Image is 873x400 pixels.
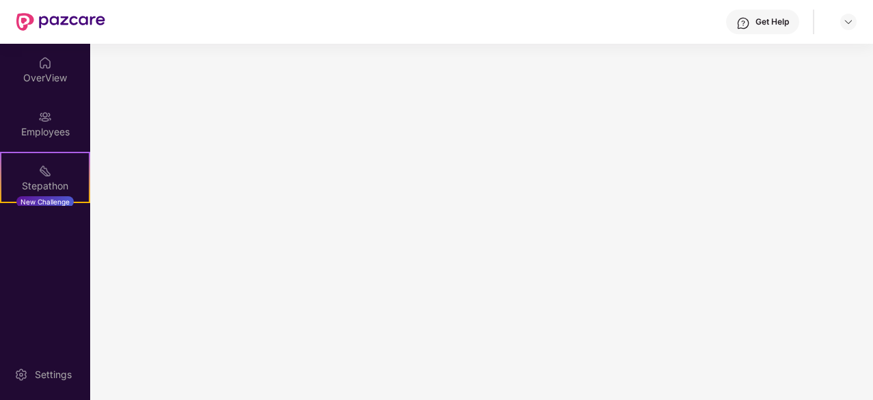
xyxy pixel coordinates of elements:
[1,179,89,193] div: Stepathon
[16,13,105,31] img: New Pazcare Logo
[756,16,789,27] div: Get Help
[843,16,854,27] img: svg+xml;base64,PHN2ZyBpZD0iRHJvcGRvd24tMzJ4MzIiIHhtbG5zPSJodHRwOi8vd3d3LnczLm9yZy8yMDAwL3N2ZyIgd2...
[38,164,52,178] img: svg+xml;base64,PHN2ZyB4bWxucz0iaHR0cDovL3d3dy53My5vcmcvMjAwMC9zdmciIHdpZHRoPSIyMSIgaGVpZ2h0PSIyMC...
[736,16,750,30] img: svg+xml;base64,PHN2ZyBpZD0iSGVscC0zMngzMiIgeG1sbnM9Imh0dHA6Ly93d3cudzMub3JnLzIwMDAvc3ZnIiB3aWR0aD...
[31,368,76,382] div: Settings
[38,110,52,124] img: svg+xml;base64,PHN2ZyBpZD0iRW1wbG95ZWVzIiB4bWxucz0iaHR0cDovL3d3dy53My5vcmcvMjAwMC9zdmciIHdpZHRoPS...
[14,368,28,382] img: svg+xml;base64,PHN2ZyBpZD0iU2V0dGluZy0yMHgyMCIgeG1sbnM9Imh0dHA6Ly93d3cudzMub3JnLzIwMDAvc3ZnIiB3aW...
[38,56,52,70] img: svg+xml;base64,PHN2ZyBpZD0iSG9tZSIgeG1sbnM9Imh0dHA6Ly93d3cudzMub3JnLzIwMDAvc3ZnIiB3aWR0aD0iMjAiIG...
[16,196,74,207] div: New Challenge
